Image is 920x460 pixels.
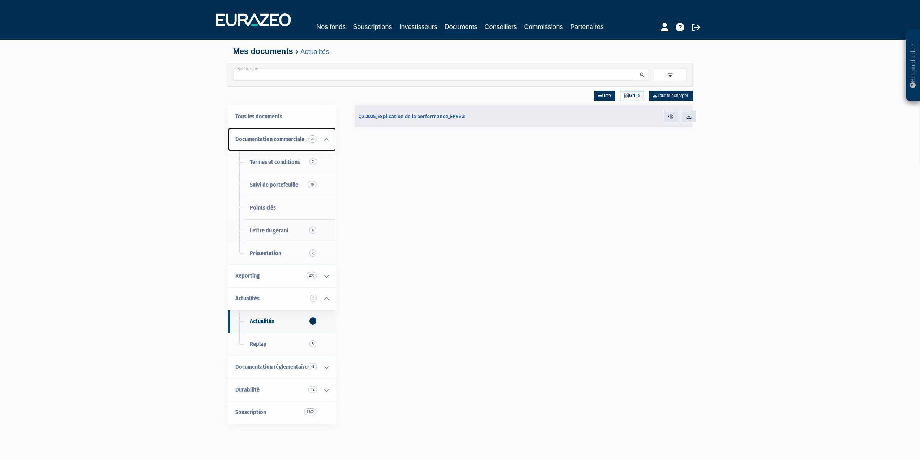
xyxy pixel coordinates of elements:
span: Replay [250,341,266,347]
a: Lettre du gérant8 [228,219,336,242]
a: Actualités1 [228,310,336,333]
a: Durabilité 12 [228,379,336,401]
span: Termes et conditions [250,159,300,165]
span: 10 [308,181,316,188]
input: Recherche [234,69,636,81]
span: Documentation règlementaire [235,363,308,370]
span: Reporting [235,272,260,279]
span: Lettre du gérant [250,227,289,234]
span: Actualités [235,295,260,302]
a: Suivi de portefeuille10 [228,174,336,197]
a: Documentation commerciale 22 [228,128,336,151]
a: Investisseurs [399,22,437,32]
a: Documentation règlementaire 49 [228,356,336,379]
a: Liste [594,91,615,101]
img: download.svg [686,113,692,120]
a: Souscription1362 [228,401,336,424]
span: 1362 [304,408,316,415]
span: Souscription [235,409,266,415]
span: 6 [310,295,317,302]
a: Partenaires [570,22,604,32]
span: 2 [309,249,316,257]
a: Documents [444,22,477,33]
span: 8 [309,227,316,234]
a: Tout télécharger [649,91,692,101]
span: 22 [308,135,317,143]
a: Points clés [228,197,336,219]
span: 1 [309,317,316,325]
img: 1732889491-logotype_eurazeo_blanc_rvb.png [216,13,291,26]
a: Actualités 6 [228,287,336,310]
a: Présentation2 [228,242,336,265]
span: Présentation [250,250,281,257]
a: Commissions [524,22,563,32]
span: 5 [309,340,316,347]
span: Q2 2025_Explication de la performance_EPVE 3 [358,113,465,119]
a: Q2 2025_Explication de la performance_EPVE 3 [355,105,567,127]
img: grid.svg [624,93,629,98]
a: Actualités [300,48,329,55]
span: 12 [308,386,317,393]
a: Conseillers [485,22,517,32]
span: Documentation commerciale [235,136,304,143]
img: filter.svg [667,72,673,79]
a: Replay5 [228,333,336,356]
a: Grille [620,91,644,101]
span: 2 [309,158,316,165]
img: eye.svg [668,113,674,120]
h4: Mes documents [233,47,687,56]
a: Souscriptions [353,22,392,32]
a: Nos fonds [316,22,346,32]
span: Suivi de portefeuille [250,181,298,188]
p: Besoin d'aide ? [909,33,917,98]
span: 49 [308,363,317,370]
a: Termes et conditions2 [228,151,336,174]
span: 290 [307,272,317,279]
a: Reporting 290 [228,265,336,287]
span: Durabilité [235,386,260,393]
a: Tous les documents [228,105,336,128]
span: Actualités [250,318,274,325]
span: Points clés [250,204,276,211]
